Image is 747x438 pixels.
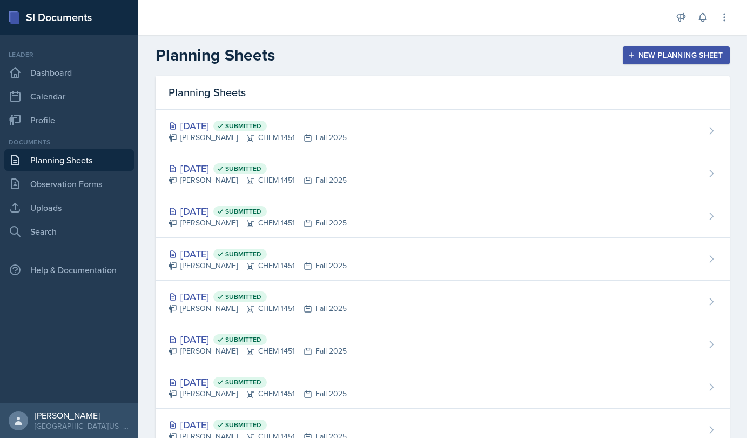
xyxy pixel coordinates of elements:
div: New Planning Sheet [630,51,723,59]
span: Submitted [225,421,261,429]
div: [DATE] [169,417,347,432]
div: [GEOGRAPHIC_DATA][US_STATE] [35,421,130,432]
a: Dashboard [4,62,134,83]
div: [DATE] [169,161,347,176]
a: Planning Sheets [4,149,134,171]
div: [PERSON_NAME] CHEM 1451 Fall 2025 [169,346,347,357]
a: [DATE] Submitted [PERSON_NAME]CHEM 1451Fall 2025 [156,238,730,281]
div: Planning Sheets [156,76,730,110]
span: Submitted [225,335,261,344]
a: Calendar [4,85,134,107]
a: [DATE] Submitted [PERSON_NAME]CHEM 1451Fall 2025 [156,195,730,238]
div: Documents [4,137,134,147]
div: [PERSON_NAME] CHEM 1451 Fall 2025 [169,217,347,229]
div: Help & Documentation [4,259,134,281]
div: [DATE] [169,247,347,261]
div: [PERSON_NAME] CHEM 1451 Fall 2025 [169,175,347,186]
a: [DATE] Submitted [PERSON_NAME]CHEM 1451Fall 2025 [156,323,730,366]
div: [DATE] [169,289,347,304]
div: [DATE] [169,118,347,133]
div: [PERSON_NAME] CHEM 1451 Fall 2025 [169,260,347,271]
a: [DATE] Submitted [PERSON_NAME]CHEM 1451Fall 2025 [156,110,730,152]
div: [PERSON_NAME] [35,410,130,421]
div: [DATE] [169,375,347,389]
button: New Planning Sheet [623,46,730,64]
div: [PERSON_NAME] CHEM 1451 Fall 2025 [169,132,347,143]
a: [DATE] Submitted [PERSON_NAME]CHEM 1451Fall 2025 [156,281,730,323]
div: Leader [4,50,134,59]
span: Submitted [225,164,261,173]
span: Submitted [225,293,261,301]
a: [DATE] Submitted [PERSON_NAME]CHEM 1451Fall 2025 [156,366,730,409]
a: Search [4,221,134,242]
div: [DATE] [169,332,347,347]
span: Submitted [225,122,261,130]
div: [PERSON_NAME] CHEM 1451 Fall 2025 [169,388,347,400]
span: Submitted [225,378,261,387]
a: Uploads [4,197,134,218]
span: Submitted [225,250,261,258]
div: [PERSON_NAME] CHEM 1451 Fall 2025 [169,303,347,314]
h2: Planning Sheets [156,45,275,65]
a: Profile [4,109,134,131]
div: [DATE] [169,204,347,218]
a: Observation Forms [4,173,134,195]
a: [DATE] Submitted [PERSON_NAME]CHEM 1451Fall 2025 [156,152,730,195]
span: Submitted [225,207,261,216]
